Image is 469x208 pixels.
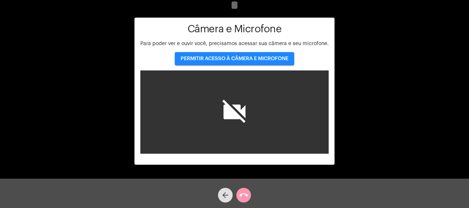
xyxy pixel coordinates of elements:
h1: Câmera e Microfone [140,23,329,35]
button: PERMITIR ACESSO À CÂMERA E MICROFONE [175,52,294,65]
span: PERMITIR ACESSO À CÂMERA E MICROFONE [181,56,288,61]
i: videocam_off [220,97,249,127]
span: Para poder ver e ouvir você, precisamos acessar sua câmera e seu microfone. [140,41,329,46]
mat-icon: call_end [239,191,248,200]
mat-icon: arrow_back [221,191,230,200]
